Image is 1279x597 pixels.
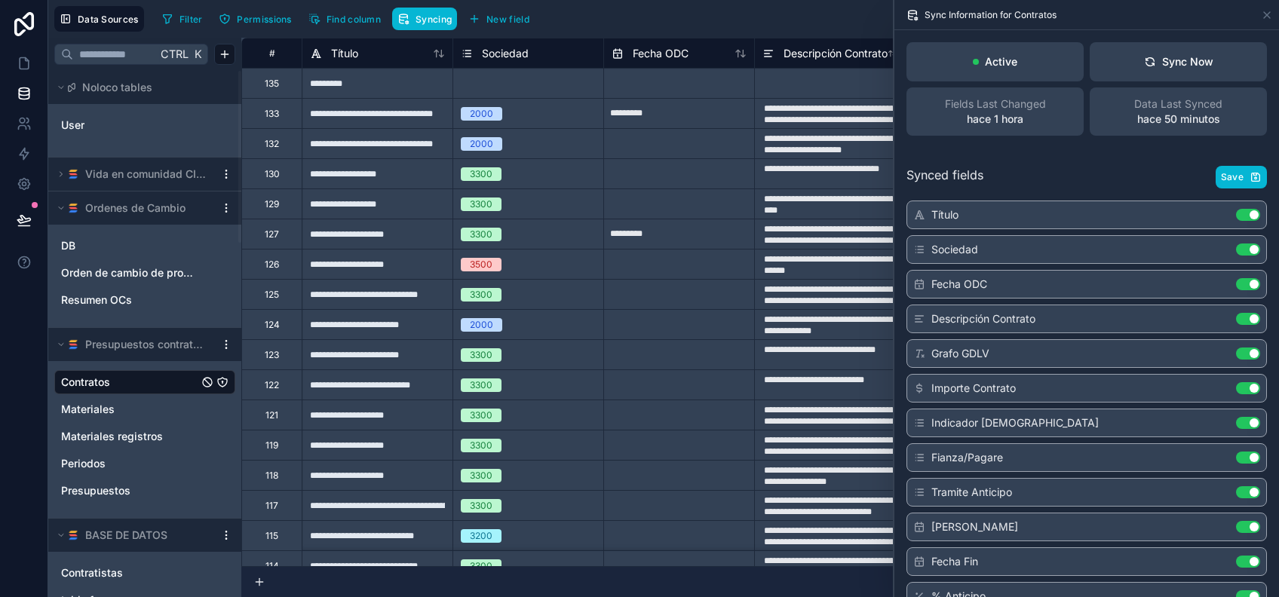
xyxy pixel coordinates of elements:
span: Find column [327,14,381,25]
span: Noloco tables [82,80,152,95]
span: Ctrl [159,44,190,63]
div: 3300 [470,228,492,241]
div: Periodos [54,452,235,476]
div: Presupuestos [54,479,235,503]
a: Presupuestos [61,483,198,498]
a: Materiales [61,402,198,417]
span: Materiales [61,402,115,417]
a: Materiales registros [61,429,198,444]
div: 3300 [470,559,492,573]
span: Filter [179,14,203,25]
div: 3300 [470,439,492,452]
button: Filter [156,8,208,30]
button: Syncing [392,8,457,30]
span: Permissions [237,14,291,25]
a: DB [61,238,198,253]
button: Data Sources [54,6,144,32]
img: SmartSuite logo [67,529,79,541]
div: 124 [265,319,280,331]
span: Presupuestos [61,483,130,498]
span: [PERSON_NAME] [931,519,1018,534]
span: K [192,49,203,60]
button: New field [463,8,535,30]
button: Sync Now [1090,42,1267,81]
a: Syncing [392,8,463,30]
span: Data Last Synced [1134,96,1222,112]
span: Sync Information for Contratos [925,9,1057,21]
span: Descripción Contrato [784,46,888,61]
span: Synced fields [906,166,983,188]
a: User [61,118,183,133]
div: 125 [265,289,279,301]
span: Grafo GDLV [931,346,989,361]
button: Noloco tables [54,77,226,98]
div: Materiales [54,397,235,421]
div: 3300 [470,409,492,422]
span: Título [931,207,958,222]
p: hace 50 minutos [1137,112,1220,127]
span: Contratos [61,375,110,390]
div: 2000 [470,318,493,332]
button: Find column [303,8,386,30]
div: 126 [265,259,279,271]
img: SmartSuite logo [67,338,79,351]
span: Orden de cambio de producción [61,265,198,280]
span: Fecha ODC [633,46,689,61]
div: 3300 [470,288,492,302]
div: 123 [265,349,279,361]
span: Título [331,46,358,61]
span: Save [1221,171,1244,183]
div: 135 [265,78,279,90]
div: 3300 [470,348,492,362]
div: 3500 [470,258,492,271]
a: Resumen OCs [61,292,198,308]
div: User [54,113,235,137]
span: Fecha Fin [931,554,978,569]
div: Contratistas [54,561,235,585]
button: SmartSuite logoOrdenes de Cambio [54,197,214,219]
a: Periodos [61,456,198,471]
div: 133 [265,108,279,120]
div: Resumen OCs [54,288,235,312]
p: hace 1 hora [967,112,1023,127]
div: Materiales registros [54,424,235,449]
span: Sociedad [931,242,978,257]
div: 121 [265,409,278,421]
div: 117 [265,500,278,512]
span: Fianza/Pagare [931,450,1003,465]
div: 2000 [470,107,493,121]
div: 3300 [470,197,492,211]
div: DB [54,234,235,258]
div: Contratos [54,370,235,394]
div: 115 [265,530,278,542]
button: Save [1216,166,1267,188]
button: SmartSuite logoBASE DE DATOS [54,525,214,546]
a: Contratistas [61,565,198,580]
span: Syncing [416,14,452,25]
img: SmartSuite logo [67,168,79,180]
div: 129 [265,198,279,210]
div: 114 [265,560,279,572]
div: 122 [265,379,279,391]
span: Contratistas [61,565,123,580]
div: 2000 [470,137,493,151]
span: Fields Last Changed [945,96,1046,112]
span: Indicador [DEMOGRAPHIC_DATA] [931,415,1099,430]
span: Presupuestos contratos y materiales [85,337,207,352]
span: Vida en comunidad CISAC [85,167,207,182]
div: 118 [265,470,278,482]
button: Permissions [213,8,296,30]
div: 3300 [470,167,492,181]
span: Descripción Contrato [931,311,1035,326]
span: Periodos [61,456,106,471]
p: Active [985,54,1017,69]
div: 130 [265,168,280,180]
div: # [253,47,290,59]
span: Fecha ODC [931,277,987,292]
span: Materiales registros [61,429,163,444]
div: Orden de cambio de producción [54,261,235,285]
div: 3300 [470,469,492,482]
img: SmartSuite logo [67,202,79,214]
span: Tramite Anticipo [931,485,1012,500]
a: Permissions [213,8,302,30]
